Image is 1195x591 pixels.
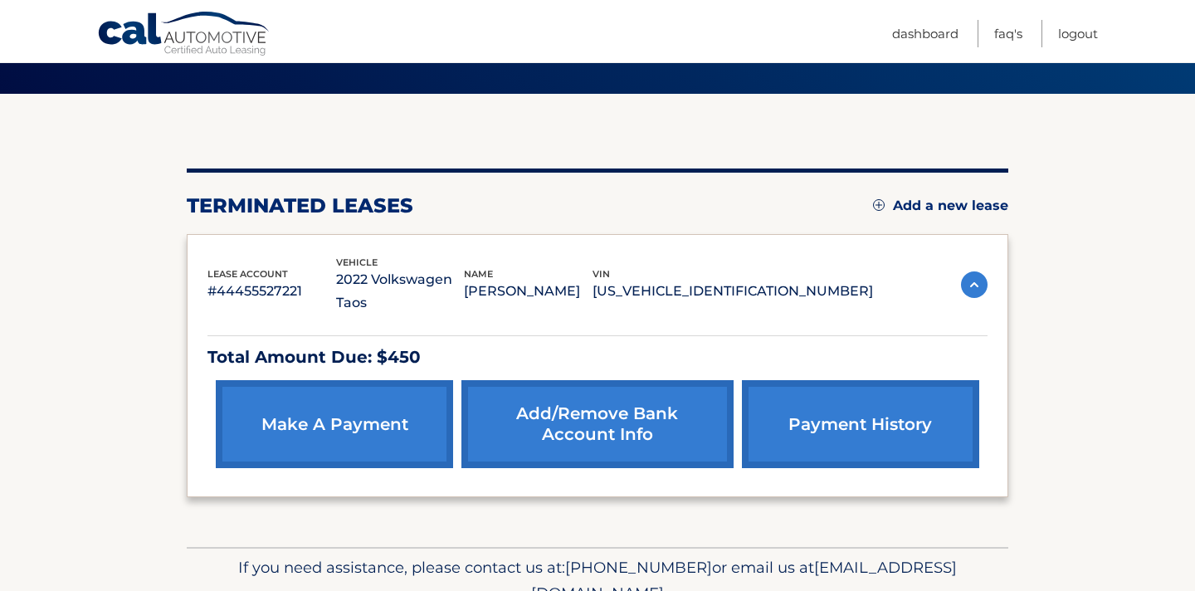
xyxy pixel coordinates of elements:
a: Dashboard [892,20,958,47]
a: Cal Automotive [97,11,271,59]
p: [US_VEHICLE_IDENTIFICATION_NUMBER] [593,280,873,303]
img: add.svg [873,199,885,211]
span: [PHONE_NUMBER] [565,558,712,577]
span: name [464,268,493,280]
p: 2022 Volkswagen Taos [336,268,465,315]
a: make a payment [216,380,453,468]
h2: terminated leases [187,193,413,218]
a: Add/Remove bank account info [461,380,733,468]
span: lease account [207,268,288,280]
a: FAQ's [994,20,1022,47]
a: payment history [742,380,979,468]
a: Add a new lease [873,198,1008,214]
img: accordion-active.svg [961,271,988,298]
a: Logout [1058,20,1098,47]
span: vehicle [336,256,378,268]
span: vin [593,268,610,280]
p: #44455527221 [207,280,336,303]
p: [PERSON_NAME] [464,280,593,303]
p: Total Amount Due: $450 [207,343,988,372]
